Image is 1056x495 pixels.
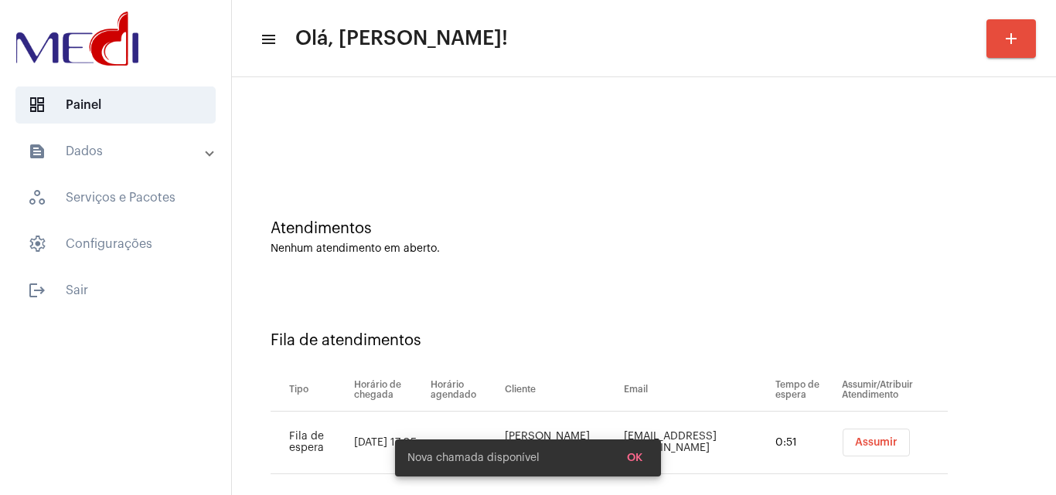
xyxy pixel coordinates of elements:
[271,412,350,474] td: Fila de espera
[842,429,948,456] mat-chip-list: selection
[28,142,206,161] mat-panel-title: Dados
[501,368,620,412] th: Cliente
[15,86,216,124] span: Painel
[9,133,231,170] mat-expansion-panel-header: sidenav iconDados
[620,412,772,474] td: [EMAIL_ADDRESS][DOMAIN_NAME]
[271,220,1017,237] div: Atendimentos
[15,272,216,309] span: Sair
[28,188,46,207] span: sidenav icon
[350,412,427,474] td: [DATE] 17:05
[501,412,620,474] td: [PERSON_NAME] Mattoso
[271,332,1017,349] div: Fila de atendimentos
[843,429,910,456] button: Assumir
[260,30,275,49] mat-icon: sidenav icon
[350,368,427,412] th: Horário de chegada
[15,179,216,216] span: Serviços e Pacotes
[615,444,655,472] button: OK
[427,368,501,412] th: Horário agendado
[620,368,772,412] th: Email
[1002,29,1020,48] mat-icon: add
[271,368,350,412] th: Tipo
[295,26,508,51] span: Olá, [PERSON_NAME]!
[28,281,46,300] mat-icon: sidenav icon
[772,368,838,412] th: Tempo de espera
[15,225,216,263] span: Configurações
[28,96,46,114] span: sidenav icon
[772,412,838,474] td: 0:51
[407,450,540,466] span: Nova chamada disponível
[28,142,46,161] mat-icon: sidenav icon
[12,8,142,70] img: d3a1b5fa-500b-b90f-5a1c-719c20e9830b.png
[855,437,898,448] span: Assumir
[427,412,501,474] td: -
[838,368,948,412] th: Assumir/Atribuir Atendimento
[271,243,1017,255] div: Nenhum atendimento em aberto.
[28,235,46,253] span: sidenav icon
[627,453,642,463] span: OK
